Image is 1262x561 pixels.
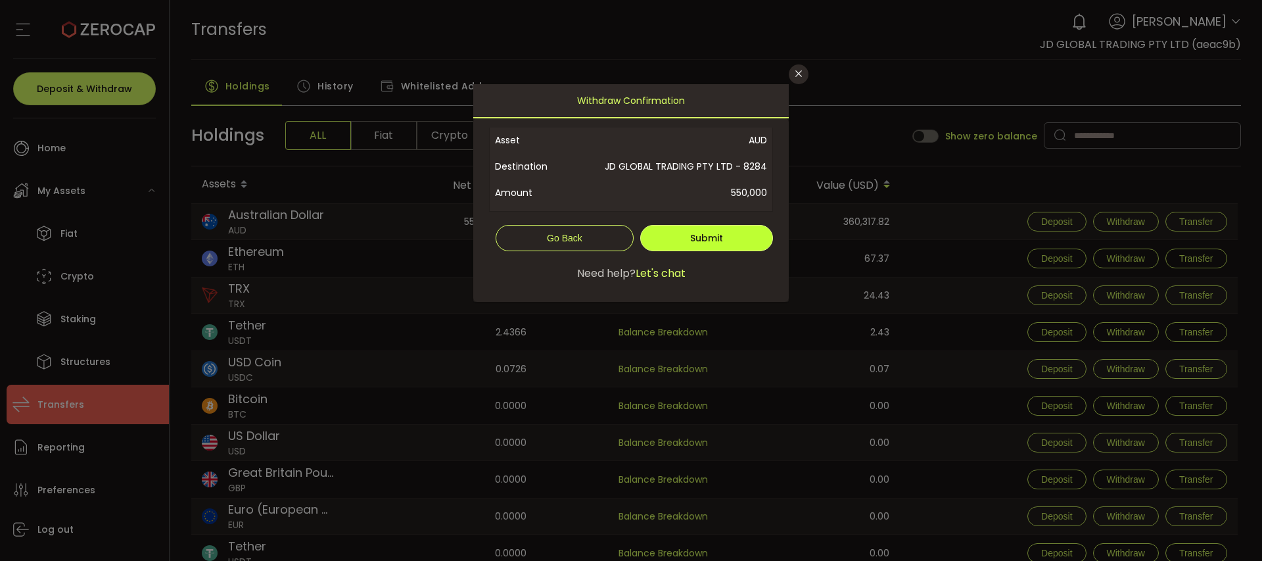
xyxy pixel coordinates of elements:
span: Let's chat [636,266,686,281]
span: Submit [690,232,723,245]
span: Withdraw Confirmation [577,84,685,117]
button: Submit [640,225,773,251]
div: dialog [473,84,789,302]
iframe: Chat Widget [1106,419,1262,561]
button: Close [789,64,808,84]
button: Go Back [496,225,634,251]
span: Amount [495,180,578,206]
span: JD GLOBAL TRADING PTY LTD - 8284 [578,153,767,180]
span: Need help? [577,266,636,281]
span: AUD [578,127,767,153]
span: 550,000 [578,180,767,206]
div: 聊天小组件 [1106,419,1262,561]
span: Asset [495,127,578,153]
span: Go Back [547,233,582,243]
span: Destination [495,153,578,180]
